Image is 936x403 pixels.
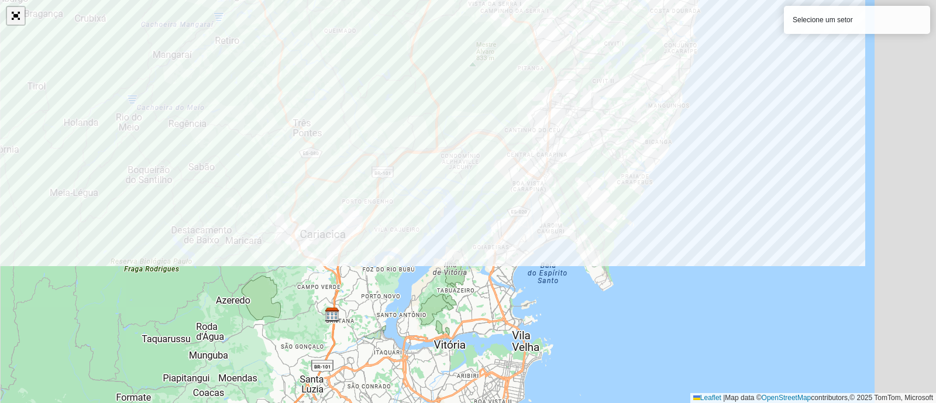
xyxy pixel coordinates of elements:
[762,394,811,402] a: OpenStreetMap
[784,6,930,34] div: Selecione um setor
[693,394,721,402] a: Leaflet
[7,7,25,25] a: Abrir mapa em tela cheia
[723,394,725,402] span: |
[690,393,936,403] div: Map data © contributors,© 2025 TomTom, Microsoft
